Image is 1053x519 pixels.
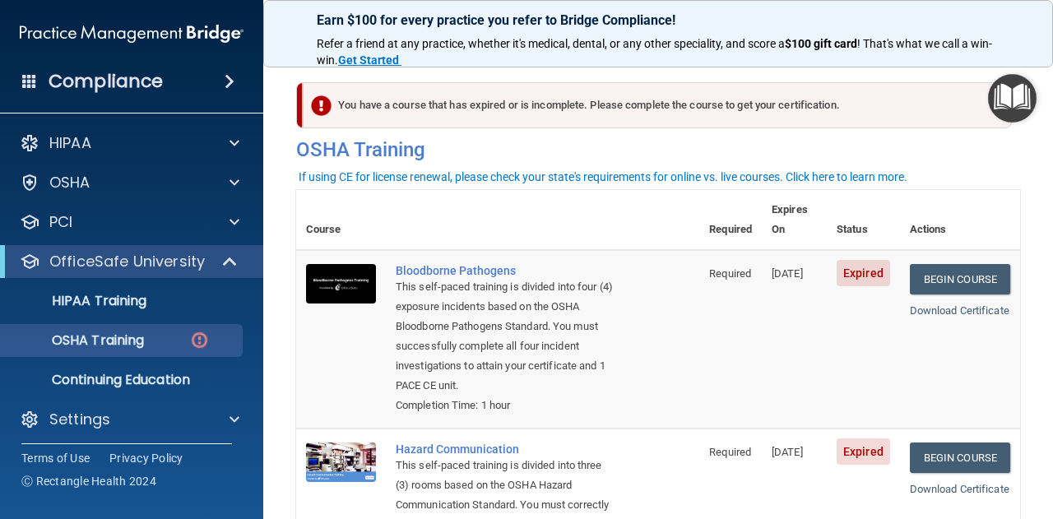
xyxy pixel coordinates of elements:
span: Required [709,267,751,280]
a: Download Certificate [910,304,1009,317]
img: danger-circle.6113f641.png [189,330,210,350]
button: Open Resource Center [988,74,1037,123]
a: PCI [20,212,239,232]
h4: OSHA Training [296,138,1020,161]
span: [DATE] [772,267,803,280]
p: Continuing Education [11,372,235,388]
span: Ⓒ Rectangle Health 2024 [21,473,156,489]
span: Expired [837,438,890,465]
div: Completion Time: 1 hour [396,396,617,415]
a: OSHA [20,173,239,192]
a: Begin Course [910,443,1010,473]
a: HIPAA [20,133,239,153]
p: OfficeSafe University [49,252,205,271]
th: Actions [900,190,1020,250]
th: Course [296,190,386,250]
span: [DATE] [772,446,803,458]
strong: Get Started [338,53,399,67]
p: HIPAA Training [11,293,146,309]
a: Terms of Use [21,450,90,466]
span: ! That's what we call a win-win. [317,37,992,67]
th: Status [827,190,900,250]
p: OSHA [49,173,90,192]
span: Required [709,446,751,458]
th: Expires On [762,190,827,250]
a: Begin Course [910,264,1010,294]
img: exclamation-circle-solid-danger.72ef9ffc.png [311,95,332,116]
span: Refer a friend at any practice, whether it's medical, dental, or any other speciality, and score a [317,37,785,50]
img: PMB logo [20,17,244,50]
a: Hazard Communication [396,443,617,456]
a: Settings [20,410,239,429]
span: Expired [837,260,890,286]
a: Privacy Policy [109,450,183,466]
strong: $100 gift card [785,37,857,50]
a: Get Started [338,53,401,67]
div: This self-paced training is divided into four (4) exposure incidents based on the OSHA Bloodborne... [396,277,617,396]
div: You have a course that has expired or is incomplete. Please complete the course to get your certi... [303,82,1012,128]
div: If using CE for license renewal, please check your state's requirements for online vs. live cours... [299,171,907,183]
p: OSHA Training [11,332,144,349]
a: Bloodborne Pathogens [396,264,617,277]
p: PCI [49,212,72,232]
a: OfficeSafe University [20,252,239,271]
p: Earn $100 for every practice you refer to Bridge Compliance! [317,12,1000,28]
h4: Compliance [49,70,163,93]
th: Required [699,190,762,250]
p: HIPAA [49,133,91,153]
p: Settings [49,410,110,429]
button: If using CE for license renewal, please check your state's requirements for online vs. live cours... [296,169,910,185]
a: Download Certificate [910,483,1009,495]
